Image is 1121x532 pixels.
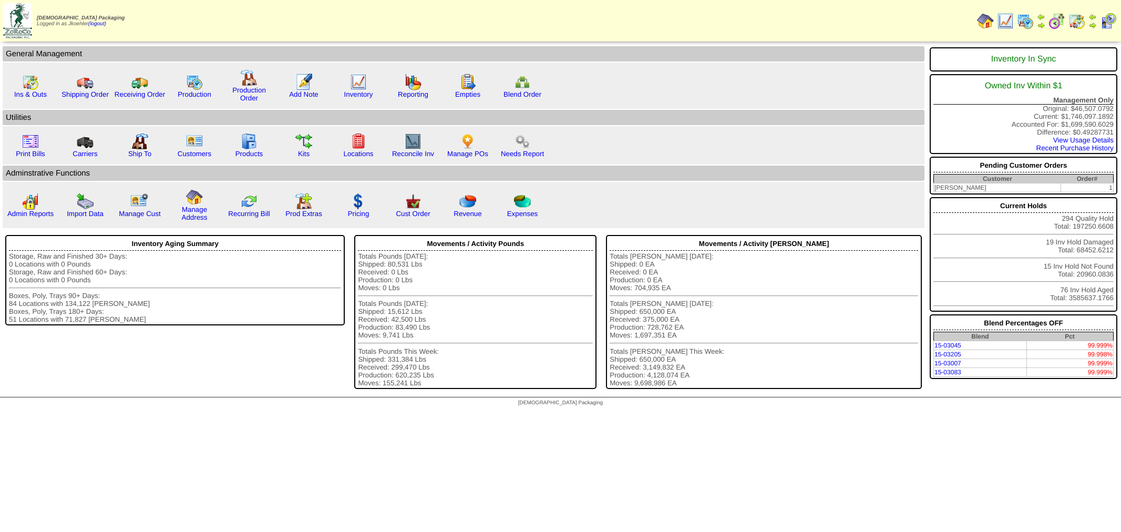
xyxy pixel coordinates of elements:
[514,133,531,150] img: workflow.png
[459,133,476,150] img: po.png
[934,360,961,367] a: 15-03007
[933,96,1114,105] div: Management Only
[289,90,318,98] a: Add Note
[350,74,367,90] img: line_graph.gif
[350,133,367,150] img: locations.gif
[933,159,1114,172] div: Pending Customer Orders
[22,74,39,90] img: calendarinout.gif
[977,13,994,29] img: home.gif
[610,237,918,251] div: Movements / Activity [PERSON_NAME]
[285,210,322,218] a: Prod Extras
[178,150,211,158] a: Customers
[350,193,367,210] img: dollar.gif
[358,237,593,251] div: Movements / Activity Pounds
[933,76,1114,96] div: Owned Inv Within $1
[447,150,488,158] a: Manage POs
[186,74,203,90] img: calendarprod.gif
[232,86,266,102] a: Production Order
[1088,13,1097,21] img: arrowleft.gif
[37,15,125,27] span: Logged in as Jkoehler
[73,150,97,158] a: Carriers
[405,74,421,90] img: graph.gif
[9,237,341,251] div: Inventory Aging Summary
[37,15,125,21] span: [DEMOGRAPHIC_DATA] Packaging
[228,210,270,218] a: Recurring Bill
[934,369,961,376] a: 15-03083
[1026,368,1114,377] td: 99.999%
[9,252,341,323] div: Storage, Raw and Finished 30+ Days: 0 Locations with 0 Pounds Storage, Raw and Finished 60+ Days:...
[507,210,538,218] a: Expenses
[1026,341,1114,350] td: 99.999%
[77,193,94,210] img: import.gif
[3,166,924,181] td: Adminstrative Functions
[178,90,211,98] a: Production
[1048,13,1065,29] img: calendarblend.gif
[3,110,924,125] td: Utilities
[3,46,924,62] td: General Management
[398,90,428,98] a: Reporting
[1026,359,1114,368] td: 99.999%
[186,133,203,150] img: customers.gif
[933,316,1114,330] div: Blend Percentages OFF
[344,90,373,98] a: Inventory
[295,193,312,210] img: prodextras.gif
[235,150,263,158] a: Products
[128,150,151,158] a: Ship To
[1036,144,1114,152] a: Recent Purchase History
[16,150,45,158] a: Print Bills
[1026,332,1114,341] th: Pct
[119,210,160,218] a: Manage Cust
[22,133,39,150] img: invoice2.gif
[295,133,312,150] img: workflow.gif
[934,175,1061,183] th: Customer
[1026,350,1114,359] td: 99.998%
[455,90,480,98] a: Empties
[182,206,208,221] a: Manage Address
[518,400,603,406] span: [DEMOGRAPHIC_DATA] Packaging
[396,210,430,218] a: Cust Order
[298,150,310,158] a: Kits
[405,193,421,210] img: cust_order.png
[1068,13,1085,29] img: calendarinout.gif
[1017,13,1034,29] img: calendarprod.gif
[454,210,481,218] a: Revenue
[88,21,106,27] a: (logout)
[77,74,94,90] img: truck.gif
[67,210,104,218] a: Import Data
[930,74,1117,154] div: Original: $46,507.0792 Current: $1,746,097.1892 Accounted For: $1,699,590.6029 Difference: $0.492...
[1037,13,1045,21] img: arrowleft.gif
[610,252,918,387] div: Totals [PERSON_NAME] [DATE]: Shipped: 0 EA Received: 0 EA Production: 0 EA Moves: 704,935 EA Tota...
[1061,183,1114,192] td: 1
[459,193,476,210] img: pie_chart.png
[241,133,258,150] img: cabinet.gif
[358,252,593,387] div: Totals Pounds [DATE]: Shipped: 80,531 Lbs Received: 0 Lbs Production: 0 Lbs Moves: 0 Lbs Totals P...
[77,133,94,150] img: truck3.gif
[1100,13,1117,29] img: calendarcustomer.gif
[933,199,1114,213] div: Current Holds
[1053,136,1114,144] a: View Usage Details
[241,69,258,86] img: factory.gif
[930,197,1117,312] div: 294 Quality Hold Total: 197250.6608 19 Inv Hold Damaged Total: 68452.6212 15 Inv Hold Not Found T...
[14,90,47,98] a: Ins & Outs
[115,90,165,98] a: Receiving Order
[7,210,54,218] a: Admin Reports
[503,90,541,98] a: Blend Order
[997,13,1014,29] img: line_graph.gif
[392,150,434,158] a: Reconcile Inv
[405,133,421,150] img: line_graph2.gif
[1088,21,1097,29] img: arrowright.gif
[934,351,961,358] a: 15-03205
[131,74,148,90] img: truck2.gif
[514,74,531,90] img: network.png
[933,49,1114,69] div: Inventory In Sync
[241,193,258,210] img: reconcile.gif
[22,193,39,210] img: graph2.png
[501,150,544,158] a: Needs Report
[295,74,312,90] img: orders.gif
[61,90,109,98] a: Shipping Order
[186,189,203,206] img: home.gif
[934,183,1061,192] td: [PERSON_NAME]
[348,210,369,218] a: Pricing
[934,342,961,349] a: 15-03045
[343,150,373,158] a: Locations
